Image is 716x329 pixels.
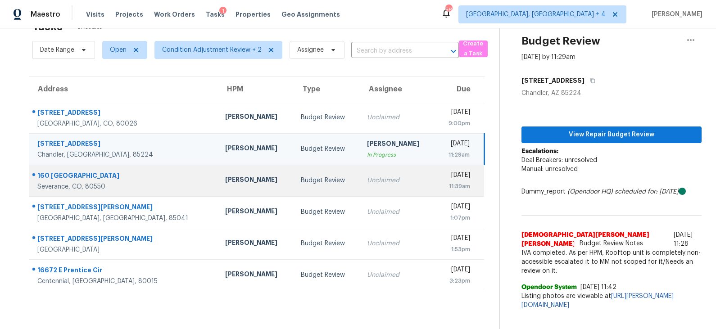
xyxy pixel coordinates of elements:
[367,239,428,248] div: Unclaimed
[301,176,353,185] div: Budget Review
[574,239,648,248] span: Budget Review Notes
[225,112,286,123] div: [PERSON_NAME]
[615,189,679,195] i: scheduled for: [DATE]
[37,139,211,150] div: [STREET_ADDRESS]
[521,126,702,143] button: View Repair Budget Review
[297,45,324,54] span: Assignee
[521,76,585,85] h5: [STREET_ADDRESS]
[443,234,470,245] div: [DATE]
[219,7,227,16] div: 1
[32,22,63,31] h2: Tasks
[110,45,127,54] span: Open
[37,203,211,214] div: [STREET_ADDRESS][PERSON_NAME]
[162,45,262,54] span: Condition Adjustment Review + 2
[37,119,211,128] div: [GEOGRAPHIC_DATA], CO, 80026
[29,77,218,102] th: Address
[206,11,225,18] span: Tasks
[37,182,211,191] div: Severance, CO, 80550
[37,171,211,182] div: 160 [GEOGRAPHIC_DATA]
[521,166,578,172] span: Manual: unresolved
[521,187,702,196] div: Dummy_report
[521,148,558,154] b: Escalations:
[31,10,60,19] span: Maestro
[218,77,294,102] th: HPM
[40,45,74,54] span: Date Range
[521,248,702,275] span: IVA completed. As per HPM, Rooftop unit is completely non-accessible escalated it to MM not scope...
[443,108,470,119] div: [DATE]
[529,129,694,140] span: View Repair Budget Review
[37,266,211,277] div: 16672 E Prentice Cir
[225,238,286,249] div: [PERSON_NAME]
[567,189,613,195] i: (Opendoor HQ)
[447,45,460,58] button: Open
[521,283,577,292] span: Opendoor System
[301,270,353,279] div: Budget Review
[225,207,286,218] div: [PERSON_NAME]
[154,10,195,19] span: Work Orders
[301,239,353,248] div: Budget Review
[367,270,428,279] div: Unclaimed
[37,214,211,223] div: [GEOGRAPHIC_DATA], [GEOGRAPHIC_DATA], 85041
[674,232,693,247] span: [DATE] 11:28
[367,207,428,216] div: Unclaimed
[301,207,353,216] div: Budget Review
[367,150,428,159] div: In Progress
[521,293,674,308] a: [URL][PERSON_NAME][DOMAIN_NAME]
[37,108,211,119] div: [STREET_ADDRESS]
[367,113,428,122] div: Unclaimed
[443,119,470,128] div: 9:00pm
[521,157,597,163] span: Deal Breakers: unresolved
[225,144,286,155] div: [PERSON_NAME]
[86,10,104,19] span: Visits
[37,150,211,159] div: Chandler, [GEOGRAPHIC_DATA], 85224
[360,77,435,102] th: Assignee
[351,44,434,58] input: Search by address
[225,270,286,281] div: [PERSON_NAME]
[435,77,484,102] th: Due
[443,150,470,159] div: 11:29am
[443,213,470,222] div: 1:07pm
[301,113,353,122] div: Budget Review
[225,175,286,186] div: [PERSON_NAME]
[443,276,470,285] div: 3:23pm
[521,292,702,310] span: Listing photos are viewable at
[115,10,143,19] span: Projects
[648,10,702,19] span: [PERSON_NAME]
[301,144,353,153] div: Budget Review
[445,5,452,14] div: 58
[37,234,211,245] div: [STREET_ADDRESS][PERSON_NAME]
[443,171,470,182] div: [DATE]
[367,176,428,185] div: Unclaimed
[443,182,470,191] div: 11:39am
[585,72,597,89] button: Copy Address
[521,36,600,45] h2: Budget Review
[443,245,470,254] div: 1:53pm
[37,245,211,254] div: [GEOGRAPHIC_DATA]
[521,230,670,248] span: [DEMOGRAPHIC_DATA][PERSON_NAME] [PERSON_NAME] A
[459,41,488,57] button: Create a Task
[443,265,470,276] div: [DATE]
[443,139,470,150] div: [DATE]
[236,10,271,19] span: Properties
[466,10,606,19] span: [GEOGRAPHIC_DATA], [GEOGRAPHIC_DATA] + 4
[294,77,360,102] th: Type
[580,284,616,290] span: [DATE] 11:42
[443,202,470,213] div: [DATE]
[463,39,483,59] span: Create a Task
[281,10,340,19] span: Geo Assignments
[521,89,702,98] div: Chandler, AZ 85224
[37,277,211,286] div: Centennial, [GEOGRAPHIC_DATA], 80015
[367,139,428,150] div: [PERSON_NAME]
[521,53,576,62] div: [DATE] by 11:29am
